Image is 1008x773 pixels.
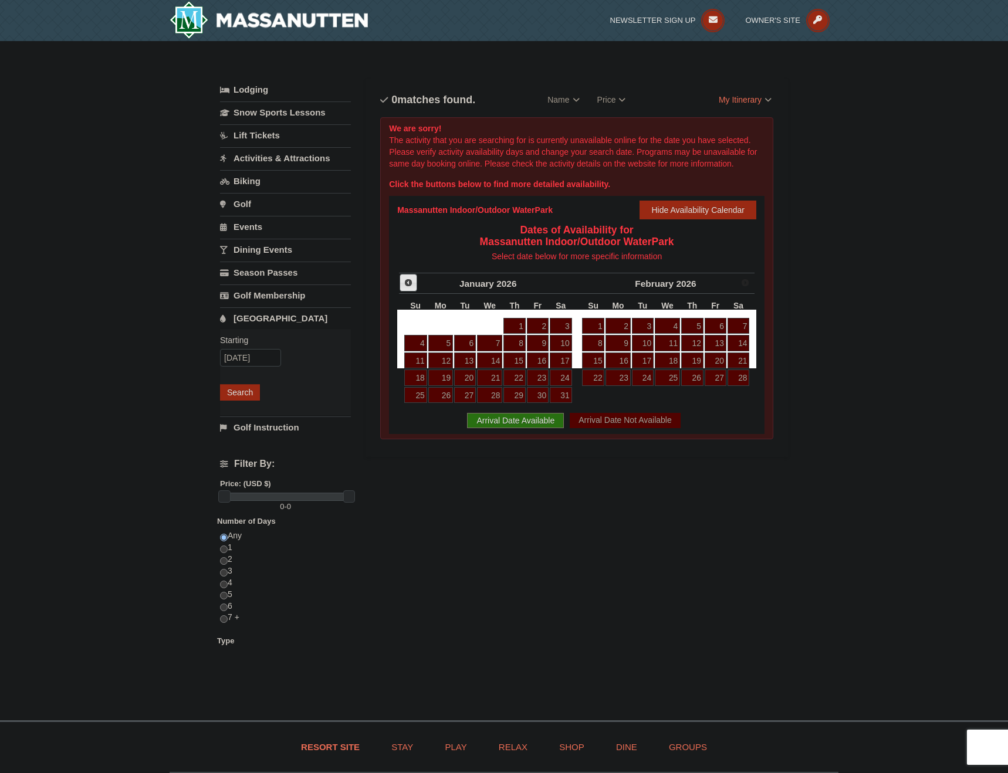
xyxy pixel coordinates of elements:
[550,352,572,369] a: 17
[503,352,526,369] a: 15
[527,335,549,351] a: 9
[610,16,725,25] a: Newsletter Sign Up
[728,335,750,351] a: 14
[635,279,674,289] span: February
[220,79,351,100] a: Lodging
[454,352,476,369] a: 13
[428,335,453,351] a: 5
[503,369,526,386] a: 22
[705,369,726,386] a: 27
[582,369,605,386] a: 22
[428,387,453,404] a: 26
[539,88,588,111] a: Name
[745,16,800,25] span: Owner's Site
[477,352,502,369] a: 14
[220,170,351,192] a: Biking
[454,387,476,404] a: 27
[220,530,351,635] div: Any 1 2 3 4 5 6 7 +
[613,301,624,310] span: Monday
[220,239,351,260] a: Dining Events
[632,352,654,369] a: 17
[483,301,496,310] span: Wednesday
[220,416,351,438] a: Golf Instruction
[728,318,750,334] a: 7
[380,117,773,439] div: The activity that you are searching for is currently unavailable online for the date you have sel...
[428,352,453,369] a: 12
[655,352,680,369] a: 18
[404,278,413,287] span: Prev
[404,352,427,369] a: 11
[740,278,750,287] span: Next
[496,279,516,289] span: 2026
[550,318,572,334] a: 3
[556,301,566,310] span: Saturday
[728,352,750,369] a: 21
[503,335,526,351] a: 8
[550,335,572,351] a: 10
[711,301,719,310] span: Friday
[220,193,351,215] a: Golf
[588,301,598,310] span: Sunday
[733,301,743,310] span: Saturday
[220,479,271,488] strong: Price: (USD $)
[527,387,549,404] a: 30
[391,94,397,106] span: 0
[389,124,441,133] strong: We are sorry!
[632,335,654,351] a: 10
[220,262,351,283] a: Season Passes
[681,318,703,334] a: 5
[503,387,526,404] a: 29
[610,16,696,25] span: Newsletter Sign Up
[400,274,417,291] a: Prev
[570,413,680,428] div: Arrival Date Not Available
[655,335,680,351] a: 11
[461,301,470,310] span: Tuesday
[435,301,447,310] span: Monday
[638,301,647,310] span: Tuesday
[601,734,652,760] a: Dine
[220,147,351,169] a: Activities & Attractions
[220,459,351,469] h4: Filter By:
[286,734,374,760] a: Resort Site
[606,335,630,351] a: 9
[404,335,427,351] a: 4
[217,517,276,525] strong: Number of Days
[389,178,765,190] div: Click the buttons below to find more detailed availability.
[220,101,351,123] a: Snow Sports Lessons
[404,369,427,386] a: 18
[170,1,368,39] a: Massanutten Resort
[404,387,427,404] a: 25
[533,301,542,310] span: Friday
[640,201,756,219] button: Hide Availability Calendar
[428,369,453,386] a: 19
[655,318,680,334] a: 4
[681,335,703,351] a: 12
[503,318,526,334] a: 1
[459,279,494,289] span: January
[510,301,520,310] span: Thursday
[170,1,368,39] img: Massanutten Resort Logo
[220,384,260,401] button: Search
[661,301,674,310] span: Wednesday
[380,94,475,106] h4: matches found.
[582,352,605,369] a: 15
[527,352,549,369] a: 16
[606,369,630,386] a: 23
[287,502,291,511] span: 0
[430,734,481,760] a: Play
[527,318,549,334] a: 2
[700,91,779,109] a: My Itinerary
[220,334,342,346] label: Starting
[217,636,234,645] strong: Type
[550,387,572,404] a: 31
[654,734,722,760] a: Groups
[728,369,750,386] a: 28
[397,224,756,248] h4: Dates of Availability for Massanutten Indoor/Outdoor WaterPark
[397,204,553,216] div: Massanutten Indoor/Outdoor WaterPark
[527,369,549,386] a: 23
[454,335,476,351] a: 6
[454,369,476,386] a: 20
[705,318,726,334] a: 6
[477,335,502,351] a: 7
[681,352,703,369] a: 19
